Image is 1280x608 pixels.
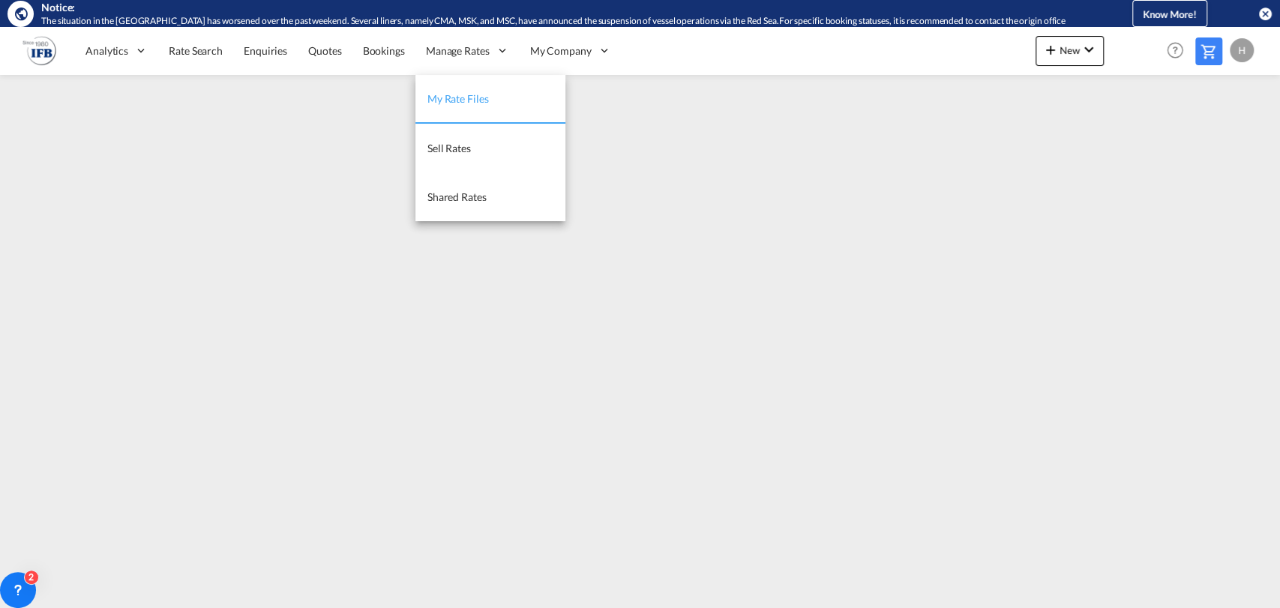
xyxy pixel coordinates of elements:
[1042,40,1060,58] md-icon: icon-plus 400-fg
[415,124,565,172] a: Sell Rates
[298,26,352,75] a: Quotes
[426,43,490,58] span: Manage Rates
[233,26,298,75] a: Enquiries
[13,6,28,21] md-icon: icon-earth
[363,44,405,57] span: Bookings
[415,75,565,124] a: My Rate Files
[1258,6,1273,21] button: icon-close-circle
[427,190,487,203] span: Shared Rates
[1042,44,1098,56] span: New
[1080,40,1098,58] md-icon: icon-chevron-down
[427,142,471,154] span: Sell Rates
[41,15,1083,28] div: The situation in the Red Sea has worsened over the past weekend. Several liners, namely CMA, MSK,...
[308,44,341,57] span: Quotes
[169,44,223,57] span: Rate Search
[1036,36,1104,66] button: icon-plus 400-fgNewicon-chevron-down
[22,34,56,67] img: b628ab10256c11eeb52753acbc15d091.png
[1143,8,1197,20] span: Know More!
[1162,37,1188,63] span: Help
[1230,38,1254,62] div: H
[520,26,622,75] div: My Company
[427,92,489,105] span: My Rate Files
[75,26,158,75] div: Analytics
[415,172,565,221] a: Shared Rates
[415,26,520,75] div: Manage Rates
[244,44,287,57] span: Enquiries
[352,26,415,75] a: Bookings
[530,43,592,58] span: My Company
[158,26,233,75] a: Rate Search
[85,43,128,58] span: Analytics
[1162,37,1195,64] div: Help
